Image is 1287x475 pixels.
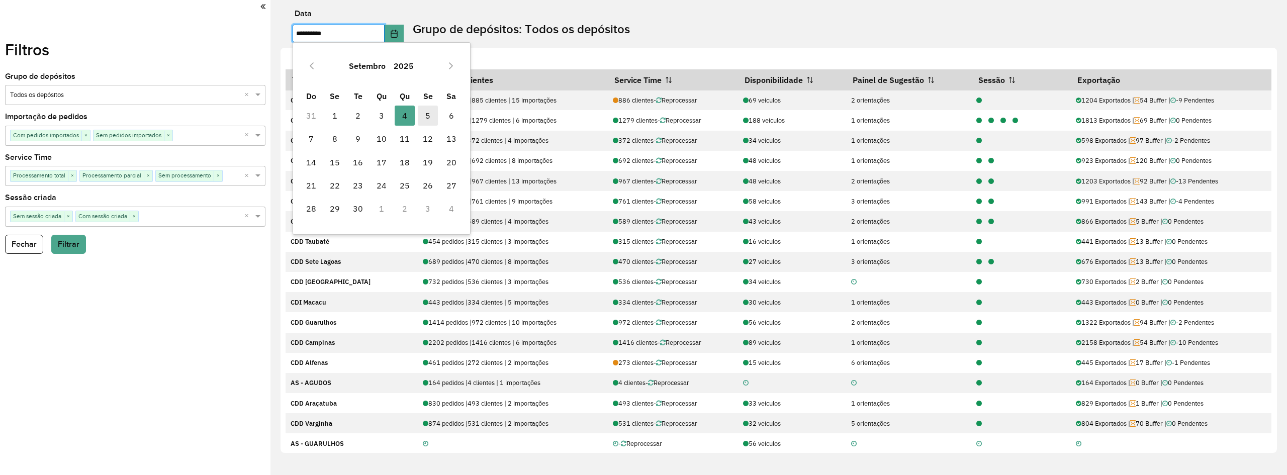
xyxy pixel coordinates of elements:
span: 4 [395,106,415,126]
i: 1259052 - 732 pedidos [976,279,982,286]
i: 1259031 - 695 pedidos [976,138,982,144]
span: × [164,131,172,141]
div: 866 Exportados | 5 Buffer | [1076,217,1266,226]
span: 3 [372,106,392,126]
span: 30 [348,199,368,219]
div: 3 orientações [851,197,966,206]
td: 1 [370,197,393,220]
i: Não realizada [613,441,618,447]
div: 1 orientações [851,136,966,145]
span: 0 Pendentes [1166,257,1208,266]
span: -4 Pendentes [1170,197,1214,206]
span: 20 [441,152,462,172]
span: 0 Pendentes [1170,116,1212,125]
div: 1043 pedidos | 692 clientes | 8 importações [423,156,602,165]
td: 11 [393,127,416,150]
i: Não realizada [423,441,428,447]
td: 18 [393,150,416,173]
div: 1130 pedidos | 761 clientes | 9 importações [423,197,602,206]
strong: CDI Macacu [291,298,326,307]
div: 830 pedidos | 493 clientes | 2 importações [423,399,602,408]
div: 164 pedidos | 4 clientes | 1 importações [423,378,602,388]
label: Filtros [5,38,49,62]
button: Previous Month [304,58,320,74]
label: Grupo de depósitos: Todos os depósitos [413,20,630,38]
div: 730 Exportados | 2 Buffer | [1076,277,1266,287]
span: - Reprocessar [654,358,697,367]
strong: CDD Varginha [291,419,332,428]
div: 27 veículos [743,257,841,266]
td: 31 [300,104,323,127]
span: 470 clientes [613,257,654,266]
span: - Reprocessar [646,378,689,387]
span: - Reprocessar [654,298,697,307]
div: 56 veículos [743,318,841,327]
span: 28 [301,199,321,219]
strong: CDD Campinas [291,338,335,347]
div: 1 orientações [851,156,966,165]
td: 3 [416,197,439,220]
strong: CDD Embu [291,96,323,105]
strong: CDL Salto [291,116,320,125]
div: 32 veículos [743,419,841,428]
span: - Reprocessar [654,177,697,185]
div: 1322 Exportados | 94 Buffer | [1076,318,1266,327]
span: 13 [441,129,462,149]
label: Service Time [5,151,52,163]
span: 23 [348,175,368,196]
span: - Reprocessar [654,399,697,408]
div: Choose Date [293,42,471,235]
span: - Reprocessar [654,277,697,286]
span: 21 [301,175,321,196]
td: 21 [300,174,323,197]
span: 334 clientes [613,298,654,307]
span: - Reprocessar [654,237,697,246]
span: 16 [348,152,368,172]
strong: CDD Suzano [291,177,327,185]
span: 0 Pendentes [1170,156,1212,165]
i: 1259383 - 13 pedidos [988,259,994,265]
strong: AS - AGUDOS [291,378,331,387]
td: 6 [440,104,463,127]
button: Choose Month [345,54,390,78]
strong: CDD [GEOGRAPHIC_DATA] [291,277,371,286]
div: 804 Exportados | 70 Buffer | [1076,419,1266,428]
label: Data [295,8,312,20]
span: 493 clientes [613,399,654,408]
span: -2 Pendentes [1166,136,1210,145]
th: Service Time [607,69,738,90]
th: Disponibilidade [738,69,846,90]
strong: CDD Maua [291,197,321,206]
span: 24 [372,175,392,196]
span: 886 clientes [613,96,654,105]
strong: CDD Guarulhos [291,318,336,327]
strong: CDD Volta Redonda [291,217,349,226]
td: 14 [300,150,323,173]
span: 22 [325,175,345,196]
span: 19 [418,152,438,172]
td: 13 [440,127,463,150]
i: 1259417 - 120 pedidos [988,158,994,164]
th: Painel de Sugestão [846,69,971,90]
th: Pedidos e Clientes [418,69,608,90]
div: 1 orientações [851,116,966,125]
div: 34 veículos [743,136,841,145]
span: 273 clientes [613,358,654,367]
td: 12 [416,127,439,150]
span: 4 clientes [613,378,646,387]
span: Processamento total [11,170,68,180]
div: 1813 Exportados | 69 Buffer | [1076,116,1266,125]
i: 1259038 - 868 pedidos [976,219,982,225]
i: Não realizada [743,380,749,387]
i: 1259182 - 59 pedidos [976,118,982,124]
span: Te [354,91,362,101]
div: 48 veículos [743,176,841,186]
td: 10 [370,127,393,150]
span: 14 [301,152,321,172]
span: 972 clientes [613,318,654,327]
span: 0 Pendentes [1166,237,1208,246]
span: 0 Pendentes [1162,277,1204,286]
strong: CDD Norte [291,156,322,165]
div: 1 orientações [851,338,966,347]
span: Sem sessão criada [11,211,64,221]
